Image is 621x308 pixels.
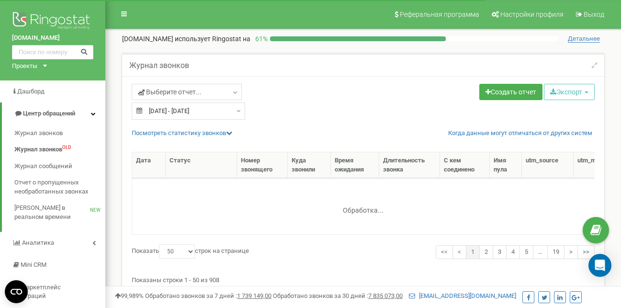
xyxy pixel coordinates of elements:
[132,152,166,178] th: Дата
[21,261,46,268] span: Mini CRM
[304,199,423,213] div: Обработка...
[129,61,189,70] h5: Журнал звонков
[14,174,105,200] a: Отчет о пропущенных необработанных звонках
[479,84,542,100] a: Создать отчет
[544,84,595,100] button: Экспорт
[12,284,61,300] span: Маркетплейс интеграций
[547,245,565,259] a: 19
[115,292,144,299] span: 99,989%
[12,45,93,59] input: Поиск по номеру
[122,34,250,44] p: [DOMAIN_NAME]
[14,178,101,196] span: Отчет о пропущенных необработанных звонках
[250,34,270,44] p: 61 %
[564,245,578,259] a: >
[14,204,90,221] span: [PERSON_NAME] в реальном времени
[14,141,105,158] a: Журнал звонковOLD
[500,11,564,18] span: Настройки профиля
[14,145,62,154] span: Журнал звонков
[12,10,93,34] img: Ringostat logo
[436,245,453,259] a: <<
[288,152,331,178] th: Куда звонили
[533,245,548,259] a: …
[331,152,380,178] th: Время ожидания
[273,292,403,299] span: Обработано звонков за 30 дней :
[506,245,520,259] a: 4
[568,35,600,43] span: Детальнее
[490,152,522,178] th: Имя пула
[493,245,507,259] a: 3
[522,152,573,178] th: utm_source
[145,292,271,299] span: Обработано звонков за 7 дней :
[368,292,403,299] u: 7 835 073,00
[23,110,75,117] span: Центр обращений
[17,88,45,95] span: Дашборд
[14,200,105,225] a: [PERSON_NAME] в реальном времениNEW
[379,152,440,178] th: Длительность звонка
[175,35,250,43] span: использует Ringostat на
[409,292,516,299] a: [EMAIL_ADDRESS][DOMAIN_NAME]
[237,292,271,299] u: 1 739 149,00
[237,152,288,178] th: Номер звонящего
[138,87,202,97] span: Выберите отчет...
[14,162,72,171] span: Журнал сообщений
[519,245,533,259] a: 5
[452,245,466,259] a: <
[584,11,604,18] span: Выход
[132,244,249,259] label: Показать строк на странице
[132,84,242,100] a: Выберите отчет...
[14,158,105,175] a: Журнал сообщений
[12,34,93,43] a: [DOMAIN_NAME]
[5,280,28,303] button: Open CMP widget
[166,152,237,178] th: Статус
[577,245,595,259] a: >>
[448,129,592,138] a: Когда данные могут отличаться от других систем
[14,129,63,138] span: Журнал звонков
[2,103,105,125] a: Центр обращений
[440,152,490,178] th: С кем соединено
[400,11,479,18] span: Реферальная программа
[12,62,37,71] div: Проекты
[132,272,595,285] div: Показаны строки 1 - 50 из 908
[132,129,232,137] a: Посмотреть cтатистику звонков
[479,245,493,259] a: 2
[14,125,105,142] a: Журнал звонков
[22,239,54,246] span: Аналитика
[588,254,611,277] div: Open Intercom Messenger
[466,245,480,259] a: 1
[159,244,195,259] select: Показатьстрок на странице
